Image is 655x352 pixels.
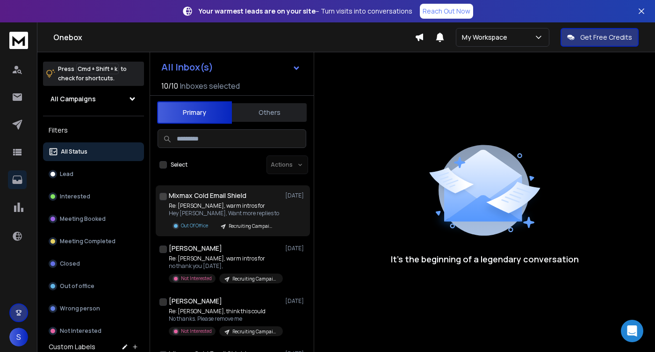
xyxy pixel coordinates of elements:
[60,282,94,290] p: Out of office
[43,142,144,161] button: All Status
[171,161,187,169] label: Select
[181,222,208,229] p: Out Of Office
[462,33,511,42] p: My Workspace
[181,275,212,282] p: Not Interested
[285,245,306,252] p: [DATE]
[60,170,73,178] p: Lead
[9,328,28,346] button: S
[181,328,212,335] p: Not Interested
[157,101,232,124] button: Primary
[180,80,240,92] h3: Inboxes selected
[43,90,144,108] button: All Campaigns
[169,308,281,315] p: Re: [PERSON_NAME], think this could
[76,63,119,74] span: Cmd + Shift + k
[169,244,222,253] h1: [PERSON_NAME]
[43,254,144,273] button: Closed
[621,320,643,342] div: Open Intercom Messenger
[199,7,316,15] strong: Your warmest leads are on your site
[232,102,307,123] button: Others
[169,210,279,217] p: Hey [PERSON_NAME], Want more replies to
[43,210,144,228] button: Meeting Booked
[420,4,473,19] a: Reach Out Now
[161,80,178,92] span: 10 / 10
[232,275,277,282] p: Recruiting Campaign
[43,232,144,251] button: Meeting Completed
[169,202,279,210] p: Re: [PERSON_NAME], warm intros for
[50,94,96,104] h1: All Campaigns
[60,305,100,312] p: Wrong person
[43,277,144,296] button: Out of office
[169,255,281,262] p: Re: [PERSON_NAME], warm intros for
[43,299,144,318] button: Wrong person
[285,297,306,305] p: [DATE]
[9,32,28,49] img: logo
[60,193,90,200] p: Interested
[43,165,144,183] button: Lead
[61,148,87,155] p: All Status
[60,327,101,335] p: Not Interested
[580,33,632,42] p: Get Free Credits
[60,215,106,223] p: Meeting Booked
[60,260,80,268] p: Closed
[285,192,306,199] p: [DATE]
[423,7,470,16] p: Reach Out Now
[199,7,412,16] p: – Turn visits into conversations
[169,296,222,306] h1: [PERSON_NAME]
[161,63,213,72] h1: All Inbox(s)
[49,342,95,352] h3: Custom Labels
[561,28,639,47] button: Get Free Credits
[154,58,308,77] button: All Inbox(s)
[43,322,144,340] button: Not Interested
[232,328,277,335] p: Recruiting Campaign
[43,187,144,206] button: Interested
[43,124,144,137] h3: Filters
[53,32,415,43] h1: Onebox
[169,191,246,200] h1: Mixmax Cold Email Shield
[391,253,579,266] p: It’s the beginning of a legendary conversation
[169,262,281,270] p: no thank you [DATE],
[58,64,127,83] p: Press to check for shortcuts.
[60,238,115,245] p: Meeting Completed
[229,223,274,230] p: Recruiting Campaign
[169,315,281,323] p: No thanks. Please remove me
